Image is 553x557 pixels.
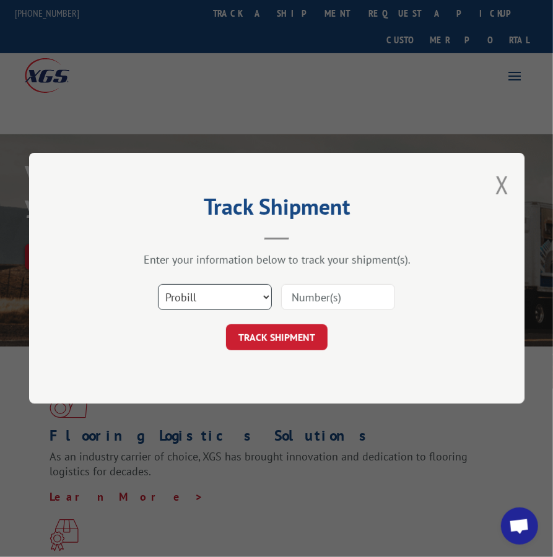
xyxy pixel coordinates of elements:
input: Number(s) [281,285,395,311]
button: TRACK SHIPMENT [226,325,328,351]
button: Close modal [495,168,509,201]
h2: Track Shipment [91,198,463,222]
a: Open chat [501,507,538,545]
div: Enter your information below to track your shipment(s). [91,253,463,267]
